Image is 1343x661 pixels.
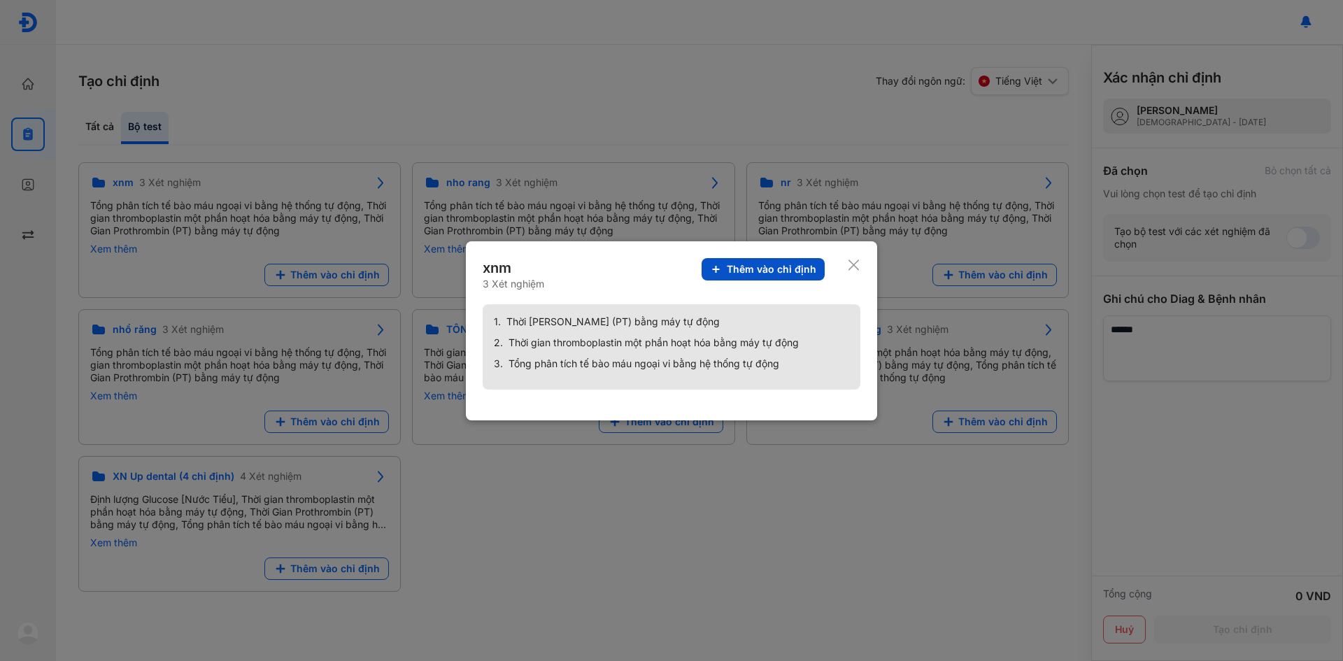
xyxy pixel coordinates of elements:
span: Thêm vào chỉ định [727,263,816,276]
button: Thêm vào chỉ định [702,258,825,280]
span: Thời [PERSON_NAME] (PT) bằng máy tự động [506,315,720,328]
span: 2. [494,336,503,349]
span: Tổng phân tích tế bào máu ngoại vi bằng hệ thống tự động [509,357,779,370]
span: Thời gian thromboplastin một phần hoạt hóa bằng máy tự động [509,336,799,349]
span: 3. [494,357,503,370]
span: 1. [494,315,501,328]
div: xnm [483,258,544,278]
div: 3 Xét nghiệm [483,278,544,290]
